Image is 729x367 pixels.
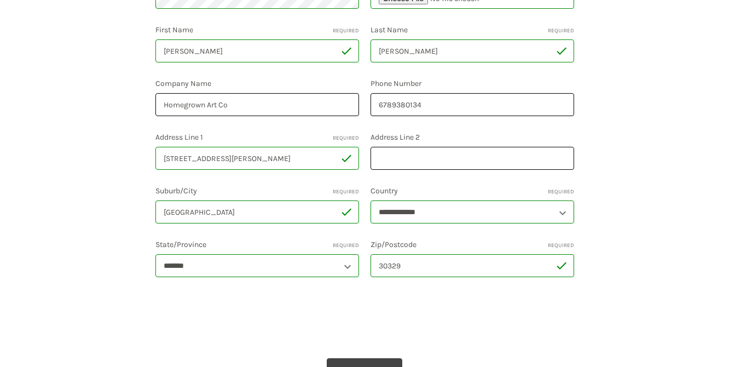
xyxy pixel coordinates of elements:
[333,188,359,196] small: Required
[155,131,359,143] label: Address Line 1
[548,27,574,35] small: Required
[548,188,574,196] small: Required
[155,24,359,36] label: First Name
[333,134,359,142] small: Required
[371,185,574,197] label: Country
[155,185,359,197] label: Suburb/City
[371,78,574,89] label: Phone Number
[371,239,574,250] label: Zip/Postcode
[155,78,359,89] label: Company Name
[155,239,359,250] label: State/Province
[333,27,359,35] small: Required
[371,24,574,36] label: Last Name
[371,131,574,143] label: Address Line 2
[548,242,574,250] small: Required
[333,242,359,250] small: Required
[155,293,322,335] iframe: reCAPTCHA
